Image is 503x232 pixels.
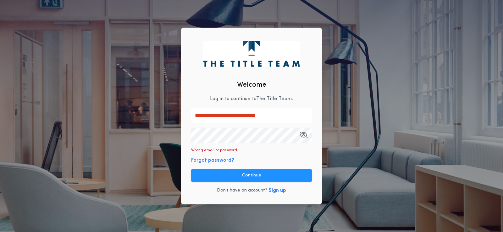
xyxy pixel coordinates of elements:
button: Forgot password? [191,157,234,164]
p: Don't have an account? [217,187,267,194]
button: Sign up [268,187,286,194]
p: Wrong email or password [191,148,237,153]
img: logo [203,41,300,67]
button: Continue [191,169,312,182]
h2: Welcome [237,80,266,90]
p: Log in to continue to The Title Team . [210,95,293,103]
